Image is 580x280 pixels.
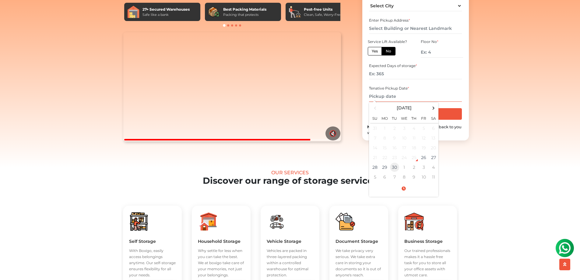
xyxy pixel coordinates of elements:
div: Packing that protects [223,12,266,17]
div: 25 [410,153,419,162]
h5: Self Storage [129,239,176,244]
span: Previous Month [371,104,379,112]
div: 27+ Secured Warehouses [142,7,190,12]
h5: Household Storage [198,239,244,244]
h5: Business Storage [404,239,451,244]
input: Pickup date [369,91,462,102]
div: Service Lift Available? [368,39,410,44]
label: Yes [368,47,382,55]
img: boxigo_packers_and_movers_huge_savings [336,212,355,231]
p: Our trained professionals makes it a hassle free task for you to store all your office assets wit... [404,248,451,278]
div: Pest-free Units [304,7,342,12]
h5: Document Storage [336,239,382,244]
th: Tu [390,112,399,123]
video: Your browser does not support the video tag. [123,32,341,141]
b: Note [367,125,377,129]
img: boxigo_packers_and_movers_huge_savings [404,212,424,231]
th: Sa [429,112,438,123]
input: Select Building or Nearest Landmark [369,23,462,34]
img: boxigo_packers_and_movers_huge_savings [267,212,286,231]
input: Ex: 365 [369,69,462,79]
th: Select Month [380,104,429,112]
div: Enter Pickup Address [369,18,462,23]
div: Safe like a bank [142,12,190,17]
h5: Vehicle Storage [267,239,313,244]
img: boxigo_packers_and_movers_huge_savings [198,212,217,231]
p: We take privacy very serious. We take extra care in storing your documents so it is out of anyone... [336,248,382,278]
h2: Discover our range of storage services [23,175,557,186]
input: Ex: 4 [421,47,463,58]
span: Next Month [429,104,438,112]
th: Fr [419,112,429,123]
img: Best Packing Materials [208,6,220,18]
div: Floor No [421,39,463,44]
th: Mo [380,112,390,123]
img: whatsapp-icon.svg [6,6,18,18]
div: Fill in the form and we will get back to you within 30 Mins. [367,124,464,136]
button: scroll up [559,259,570,270]
button: 🔇 [325,126,340,140]
div: Tenative Pickup Date [369,86,462,91]
div: Clean, Safe, Worry-Free [304,12,342,17]
div: Our Services [23,170,557,175]
div: Expected Days of storage [369,63,462,69]
th: Su [370,112,380,123]
th: Th [409,112,419,123]
label: No [381,47,395,55]
th: We [399,112,409,123]
a: Select Time [370,186,437,191]
p: With Boxigo, easily access belongings anytime. Our self-storage ensures flexibility for all your ... [129,248,176,278]
p: Vehicles are packed in three-layered packing within a controlled warehouse for optimal protection. [267,248,313,278]
img: boxigo_packers_and_movers_huge_savings [129,212,149,231]
p: Why settle for less when you can take the best. We at boxigo take care of your memories, not just... [198,248,244,278]
img: Pest-free Units [289,6,301,18]
img: 27+ Secured Warehouses [127,6,139,18]
div: Best Packing Materials [223,7,266,12]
